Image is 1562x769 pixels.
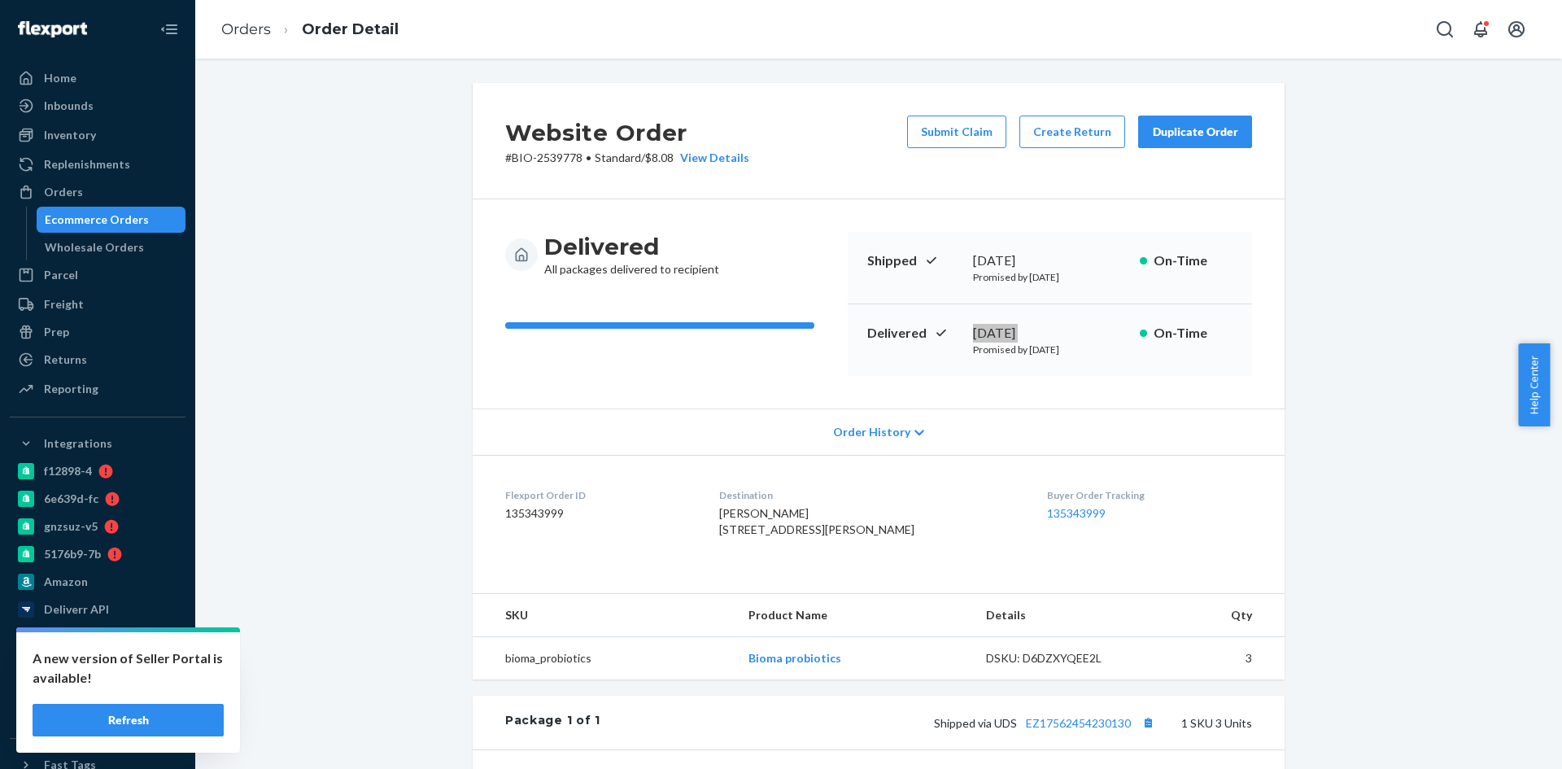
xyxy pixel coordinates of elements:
th: Qty [1151,594,1285,637]
span: Order History [833,424,910,440]
div: gnzsuz-v5 [44,518,98,535]
div: 5176b9-7b [44,546,101,562]
ol: breadcrumbs [208,6,412,54]
p: Delivered [867,324,960,343]
dd: 135343999 [505,505,693,522]
th: Details [973,594,1152,637]
a: a76299-82 [10,652,185,678]
th: Product Name [735,594,972,637]
span: Shipped via UDS [934,716,1158,730]
button: Integrations [10,430,185,457]
a: 135343999 [1047,506,1106,520]
a: Orders [10,179,185,205]
div: 6e639d-fc [44,491,98,507]
a: Inventory [10,122,185,148]
div: Orders [44,184,83,200]
button: Close Navigation [153,13,185,46]
span: • [586,151,591,164]
div: [DATE] [973,251,1127,270]
td: 3 [1151,637,1285,680]
button: Open notifications [1464,13,1497,46]
span: Standard [595,151,641,164]
div: Package 1 of 1 [505,712,600,733]
span: [PERSON_NAME] [STREET_ADDRESS][PERSON_NAME] [719,506,914,536]
a: Bioma probiotics [748,651,841,665]
a: Parcel [10,262,185,288]
a: Inbounds [10,93,185,119]
div: Home [44,70,76,86]
button: Duplicate Order [1138,116,1252,148]
div: 1 SKU 3 Units [600,712,1252,733]
dt: Destination [719,488,1022,502]
a: Amazon [10,569,185,595]
p: Shipped [867,251,960,270]
button: Submit Claim [907,116,1006,148]
a: Add Integration [10,712,185,732]
div: Returns [44,352,87,368]
a: Deliverr API [10,596,185,623]
p: On-Time [1154,324,1233,343]
a: gnzsuz-v5 [10,513,185,540]
a: Reporting [10,376,185,402]
th: SKU [473,594,735,637]
div: Parcel [44,267,78,283]
a: 5176b9-7b [10,541,185,567]
a: Freight [10,291,185,317]
div: Freight [44,296,84,312]
div: Amazon [44,574,88,590]
a: Ecommerce Orders [37,207,186,233]
h3: Delivered [544,232,719,261]
a: Prep [10,319,185,345]
div: Ecommerce Orders [45,212,149,228]
div: Prep [44,324,69,340]
p: A new version of Seller Portal is available! [33,649,224,688]
div: All packages delivered to recipient [544,232,719,277]
div: f12898-4 [44,463,92,479]
div: Wholesale Orders [45,239,144,256]
td: bioma_probiotics [473,637,735,680]
div: Duplicate Order [1152,124,1238,140]
a: Wholesale Orders [37,234,186,260]
a: colon-broom [10,679,185,706]
h2: Website Order [505,116,749,150]
a: Returns [10,347,185,373]
button: Create Return [1019,116,1125,148]
button: Open account menu [1500,13,1533,46]
button: View Details [674,150,749,166]
img: Flexport logo [18,21,87,37]
a: Orders [221,20,271,38]
button: Copy tracking number [1137,712,1158,733]
div: [DATE] [973,324,1127,343]
button: Open Search Box [1429,13,1461,46]
div: Inbounds [44,98,94,114]
button: Help Center [1518,343,1550,426]
div: DSKU: D6DZXYQEE2L [986,650,1139,666]
div: Replenishments [44,156,130,173]
dt: Flexport Order ID [505,488,693,502]
a: f12898-4 [10,458,185,484]
button: Refresh [33,704,224,736]
p: On-Time [1154,251,1233,270]
div: Inventory [44,127,96,143]
a: Replenishments [10,151,185,177]
a: pulsetto [10,624,185,650]
a: 6e639d-fc [10,486,185,512]
div: Reporting [44,381,98,397]
p: Promised by [DATE] [973,270,1127,284]
a: Order Detail [302,20,399,38]
a: EZ17562454230130 [1026,716,1131,730]
a: Home [10,65,185,91]
p: # BIO-2539778 / $8.08 [505,150,749,166]
p: Promised by [DATE] [973,343,1127,356]
div: Integrations [44,435,112,452]
dt: Buyer Order Tracking [1047,488,1252,502]
div: Deliverr API [44,601,109,618]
